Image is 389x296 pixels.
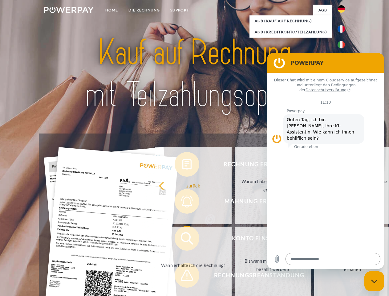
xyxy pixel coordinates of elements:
iframe: Schaltfläche zum Öffnen des Messaging-Fensters; Konversation läuft [364,271,384,291]
img: fr [338,25,345,33]
div: Bis wann muss die Rechnung bezahlt werden? [238,257,308,273]
a: SUPPORT [165,5,194,16]
a: AGB (Kreditkonto/Teilzahlung) [249,27,332,38]
a: agb [313,5,332,16]
a: AGB (Kauf auf Rechnung) [249,15,332,27]
img: de [338,5,345,13]
a: DIE RECHNUNG [123,5,165,16]
a: Home [100,5,123,16]
img: title-powerpay_de.svg [59,30,330,118]
div: zurück [159,181,228,190]
div: Warum habe ich eine Rechnung erhalten? [238,177,308,194]
div: Wann erhalte ich die Rechnung? [159,261,228,269]
iframe: Messaging-Fenster [267,53,384,269]
img: it [338,41,345,48]
img: logo-powerpay-white.svg [44,7,94,13]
